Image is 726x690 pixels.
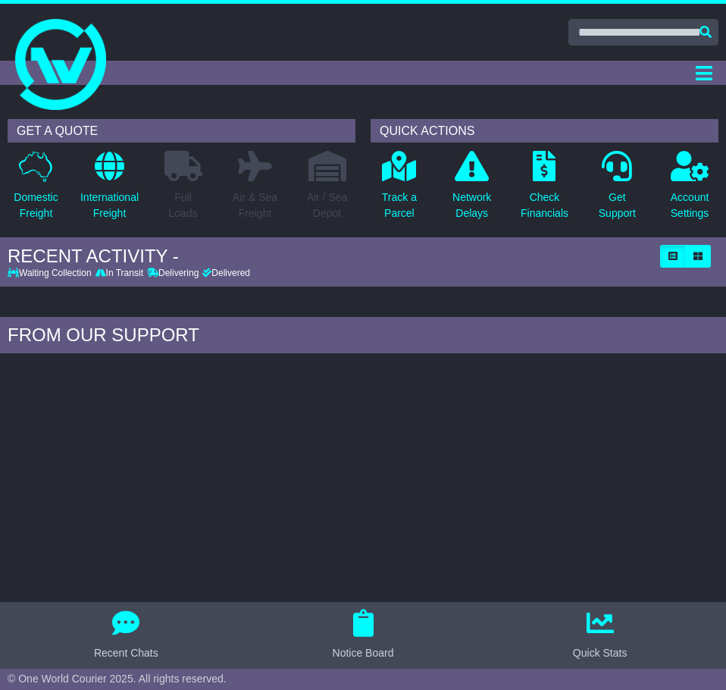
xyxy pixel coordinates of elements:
[564,610,637,661] button: Quick Stats
[233,190,277,221] p: Air & Sea Freight
[670,150,710,230] a: AccountSettings
[520,150,569,230] a: CheckFinancials
[452,190,491,221] p: Network Delays
[382,190,417,221] p: Track a Parcel
[164,190,202,221] p: Full Loads
[201,268,250,278] div: Delivered
[324,610,403,661] button: Notice Board
[8,119,355,143] div: GET A QUOTE
[94,645,158,661] div: Recent Chats
[452,150,492,230] a: NetworkDelays
[599,190,636,221] p: Get Support
[93,268,145,278] div: In Transit
[381,150,418,230] a: Track aParcel
[8,325,718,347] div: FROM OUR SUPPORT
[307,190,348,221] p: Air / Sea Depot
[80,190,139,221] p: International Freight
[8,673,227,685] span: © One World Courier 2025. All rights reserved.
[598,150,637,230] a: GetSupport
[671,190,709,221] p: Account Settings
[13,150,58,230] a: DomesticFreight
[8,268,93,278] div: Waiting Collection
[521,190,568,221] p: Check Financials
[80,150,139,230] a: InternationalFreight
[14,190,58,221] p: Domestic Freight
[8,246,652,268] div: RECENT ACTIVITY -
[85,610,167,661] button: Recent Chats
[333,645,394,661] div: Notice Board
[689,61,718,85] button: Toggle navigation
[371,119,718,143] div: QUICK ACTIONS
[145,268,200,278] div: Delivering
[573,645,627,661] div: Quick Stats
